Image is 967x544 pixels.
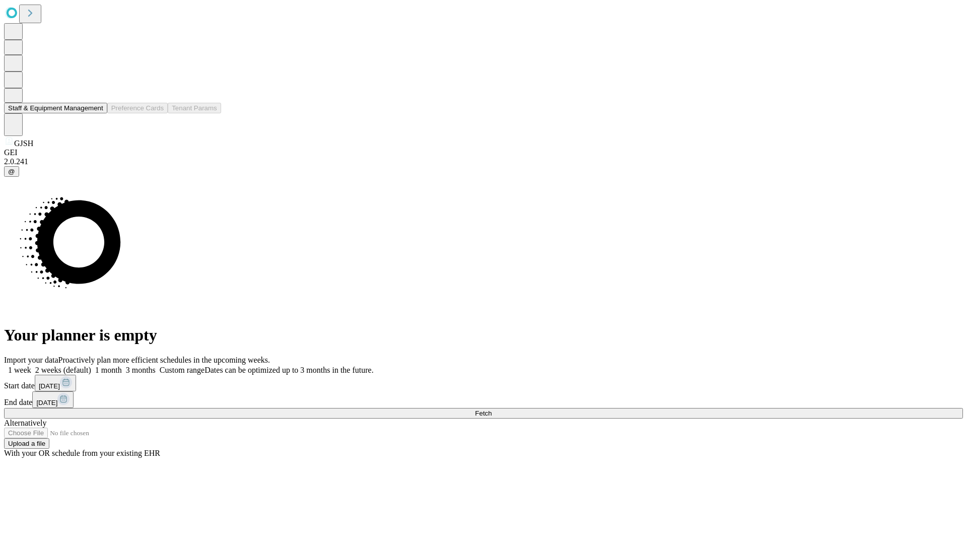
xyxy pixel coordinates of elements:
span: 1 week [8,366,31,374]
div: Start date [4,375,963,391]
span: Custom range [160,366,204,374]
button: @ [4,166,19,177]
button: Upload a file [4,438,49,449]
h1: Your planner is empty [4,326,963,345]
button: [DATE] [32,391,74,408]
span: 2 weeks (default) [35,366,91,374]
span: Fetch [475,410,492,417]
span: Dates can be optimized up to 3 months in the future. [204,366,373,374]
span: GJSH [14,139,33,148]
span: With your OR schedule from your existing EHR [4,449,160,457]
button: Fetch [4,408,963,419]
div: GEI [4,148,963,157]
div: End date [4,391,963,408]
span: 1 month [95,366,122,374]
span: @ [8,168,15,175]
button: Preference Cards [107,103,168,113]
span: Proactively plan more efficient schedules in the upcoming weeks. [58,356,270,364]
button: Staff & Equipment Management [4,103,107,113]
button: Tenant Params [168,103,221,113]
button: [DATE] [35,375,76,391]
span: 3 months [126,366,156,374]
span: [DATE] [39,382,60,390]
span: Import your data [4,356,58,364]
span: Alternatively [4,419,46,427]
span: [DATE] [36,399,57,406]
div: 2.0.241 [4,157,963,166]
